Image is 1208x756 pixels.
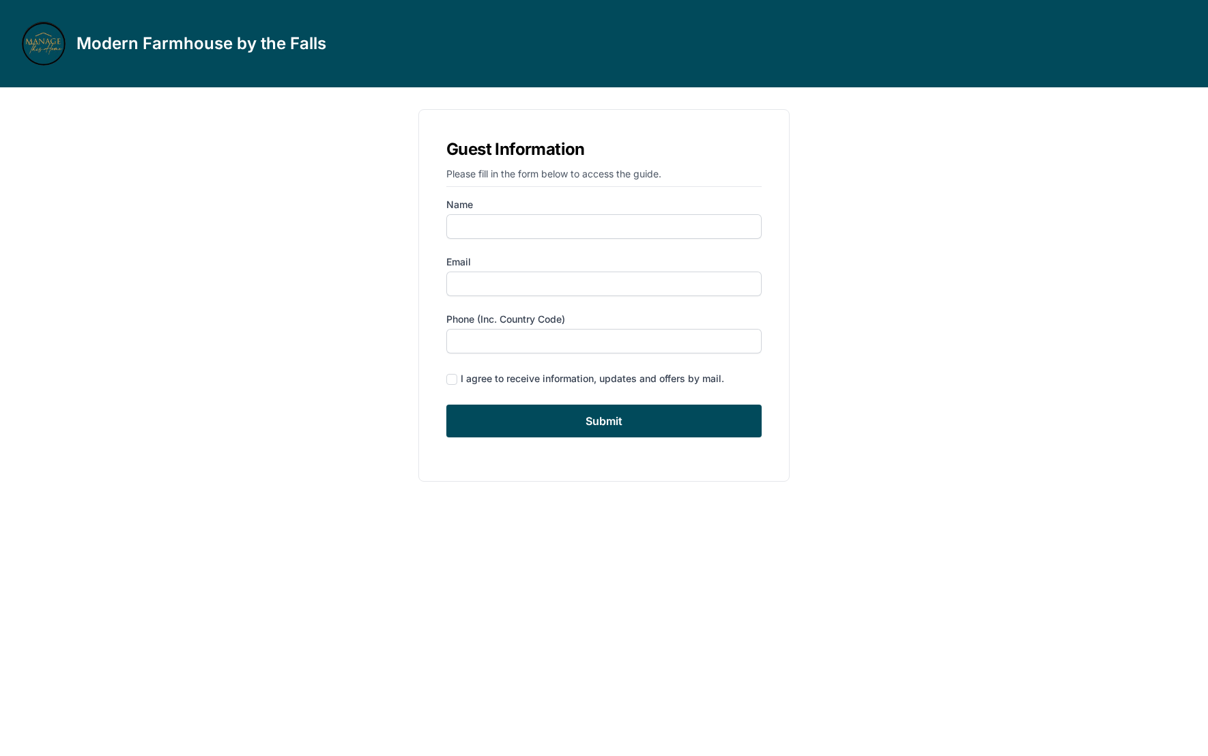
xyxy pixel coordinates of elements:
label: Name [446,198,762,212]
input: Submit [446,405,762,437]
div: I agree to receive information, updates and offers by mail. [461,372,724,386]
h1: Guest Information [446,137,762,162]
h3: Modern Farmhouse by the Falls [76,33,326,55]
img: r2mnu3j99m3qckd0w7t99gb186jo [22,22,66,66]
label: Email [446,255,762,269]
label: Phone (inc. country code) [446,312,762,326]
a: Modern Farmhouse by the Falls [22,22,326,66]
p: Please fill in the form below to access the guide. [446,167,762,187]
